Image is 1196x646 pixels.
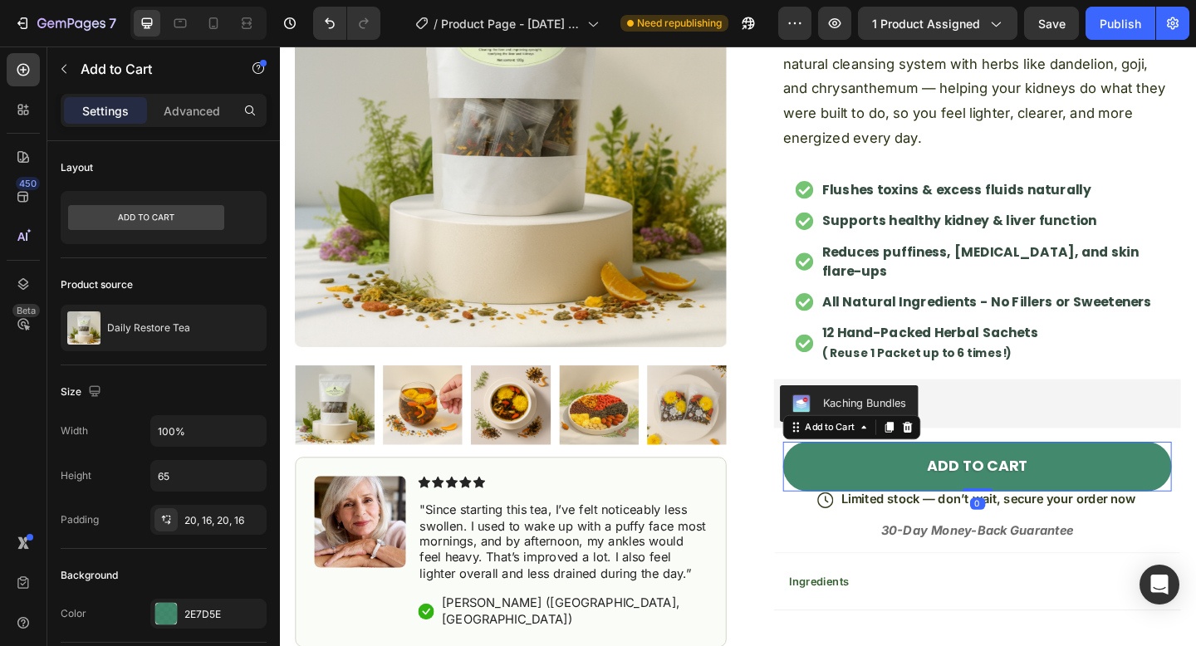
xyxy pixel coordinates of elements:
[590,213,978,256] p: Reduces puffiness, [MEDICAL_DATA], and skin flare-ups
[609,484,933,503] div: Rich Text Editor. Editing area: main
[441,15,581,32] span: Product Page - [DATE] 23:00:38
[61,606,86,621] div: Color
[61,160,93,175] div: Layout
[61,277,133,292] div: Product source
[547,430,970,484] button: ADD TO CART
[637,16,722,31] span: Need republishing
[12,304,40,317] div: Beta
[151,416,266,446] input: Auto
[1024,7,1079,40] button: Save
[151,461,266,491] input: Auto
[313,7,380,40] div: Undo/Redo
[590,301,978,323] p: 12 Hand-Packed Herbal Sachets
[164,102,220,120] p: Advanced
[61,381,105,404] div: Size
[184,607,262,622] div: 2E7D5E
[654,518,864,535] strong: 30-Day Money-Back Guarantee
[280,46,1196,646] iframe: Design area
[434,15,438,32] span: /
[1038,17,1066,31] span: Save
[590,179,978,201] p: Supports healthy kidney & liver function
[591,379,681,396] div: Kaching Bundles
[590,325,797,342] span: ( Reuse 1 Packet up to 6 times!)
[590,146,978,168] p: Flushes toxins & excess fluids naturally
[107,322,190,334] p: Daily Restore Tea
[858,7,1017,40] button: 1 product assigned
[81,59,222,79] p: Add to Cart
[1086,7,1155,40] button: Publish
[1140,565,1179,604] div: Open Intercom Messenger
[751,491,767,504] div: 0
[61,423,88,438] div: Width
[872,15,980,32] span: 1 product assigned
[61,568,118,583] div: Background
[590,268,978,290] p: All Natural Ingredients - No Fillers or Sweeteners
[61,468,91,483] div: Height
[67,311,100,345] img: product feature img
[568,407,629,422] div: Add to Cart
[544,369,694,409] button: Kaching Bundles
[16,177,40,190] div: 450
[109,13,116,33] p: 7
[61,512,99,527] div: Padding
[176,597,463,632] p: [PERSON_NAME] ([GEOGRAPHIC_DATA], [GEOGRAPHIC_DATA])
[184,513,262,528] div: 20, 16, 20, 16
[610,484,931,502] p: Limited stock — don’t wait, secure your order now
[554,575,620,589] span: Ingredients
[1100,15,1141,32] div: Publish
[7,7,124,40] button: 7
[82,102,129,120] p: Settings
[704,447,813,467] div: ADD TO CART
[557,379,577,399] img: KachingBundles.png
